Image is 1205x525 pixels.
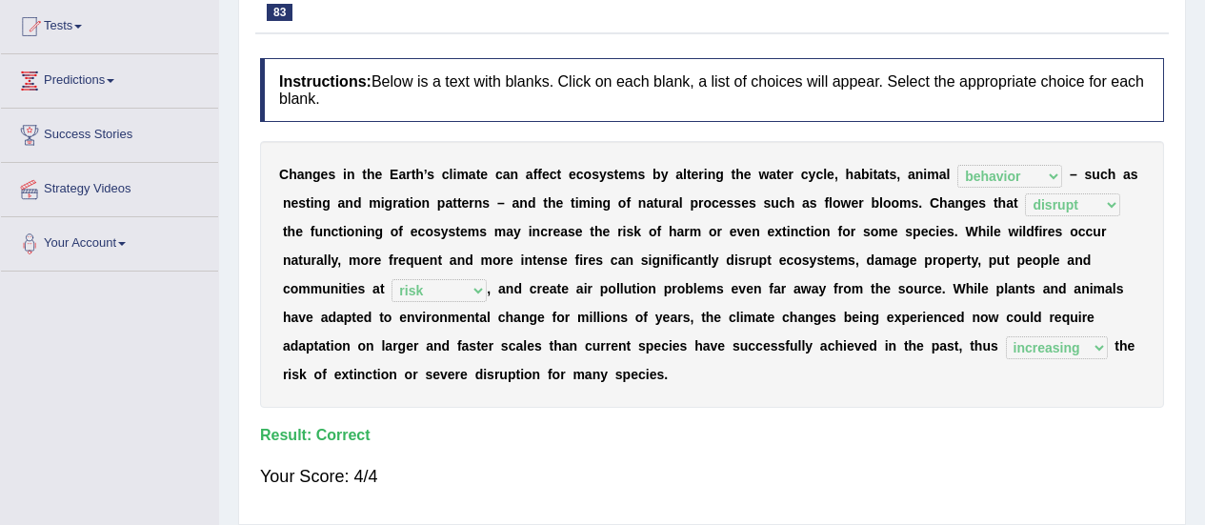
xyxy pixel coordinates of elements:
[653,195,658,211] b: t
[367,224,375,239] b: n
[360,252,369,268] b: o
[427,167,434,182] b: s
[858,195,863,211] b: r
[809,167,816,182] b: y
[727,195,734,211] b: s
[1,163,218,211] a: Strategy Videos
[771,195,779,211] b: u
[801,167,809,182] b: c
[283,252,291,268] b: n
[815,167,823,182] b: c
[851,224,855,239] b: r
[324,252,328,268] b: l
[543,195,548,211] b: t
[316,252,324,268] b: a
[626,195,631,211] b: f
[774,224,782,239] b: x
[658,195,667,211] b: u
[548,195,556,211] b: h
[331,224,339,239] b: c
[347,167,355,182] b: n
[495,167,503,182] b: c
[767,224,774,239] b: e
[913,224,921,239] b: p
[1014,195,1018,211] b: t
[533,167,538,182] b: f
[398,195,406,211] b: a
[418,224,426,239] b: c
[331,252,338,268] b: y
[948,195,955,211] b: a
[915,167,924,182] b: n
[576,167,584,182] b: c
[512,195,520,211] b: a
[311,195,314,211] b: i
[1131,167,1138,182] b: s
[863,224,871,239] b: s
[453,167,457,182] b: i
[687,167,692,182] b: t
[827,167,834,182] b: e
[304,167,312,182] b: n
[283,224,288,239] b: t
[1070,224,1078,239] b: o
[433,224,441,239] b: s
[405,195,410,211] b: t
[450,167,453,182] b: l
[373,252,381,268] b: e
[791,224,799,239] b: n
[510,167,518,182] b: n
[537,167,542,182] b: f
[646,195,653,211] b: a
[885,167,890,182] b: t
[594,224,603,239] b: h
[1101,224,1106,239] b: r
[814,224,823,239] b: o
[833,195,841,211] b: o
[935,224,939,239] b: i
[398,167,406,182] b: a
[1,54,218,102] a: Predictions
[638,195,647,211] b: n
[810,195,817,211] b: s
[445,195,452,211] b: a
[391,224,399,239] b: o
[338,195,346,211] b: a
[529,224,532,239] b: i
[1108,167,1116,182] b: h
[291,252,298,268] b: a
[871,224,879,239] b: o
[260,58,1164,122] h4: Below is a text with blanks. Click on each blank, a list of choices will appear. Select the appro...
[337,252,341,268] b: ,
[972,195,979,211] b: e
[322,195,331,211] b: g
[480,167,488,182] b: e
[289,167,297,182] b: h
[923,167,927,182] b: i
[1070,167,1077,182] b: –
[730,224,737,239] b: e
[437,195,446,211] b: p
[703,195,712,211] b: o
[555,195,563,211] b: e
[343,167,347,182] b: i
[369,195,380,211] b: m
[607,167,614,182] b: s
[590,224,594,239] b: t
[374,167,382,182] b: e
[744,224,752,239] b: e
[1085,167,1093,182] b: s
[1123,167,1131,182] b: a
[267,4,292,21] span: 83
[283,195,291,211] b: n
[684,224,689,239] b: r
[328,252,331,268] b: l
[323,224,331,239] b: n
[715,167,724,182] b: g
[965,224,977,239] b: W
[939,167,947,182] b: a
[822,224,831,239] b: n
[449,224,456,239] b: s
[503,167,511,182] b: a
[584,167,592,182] b: o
